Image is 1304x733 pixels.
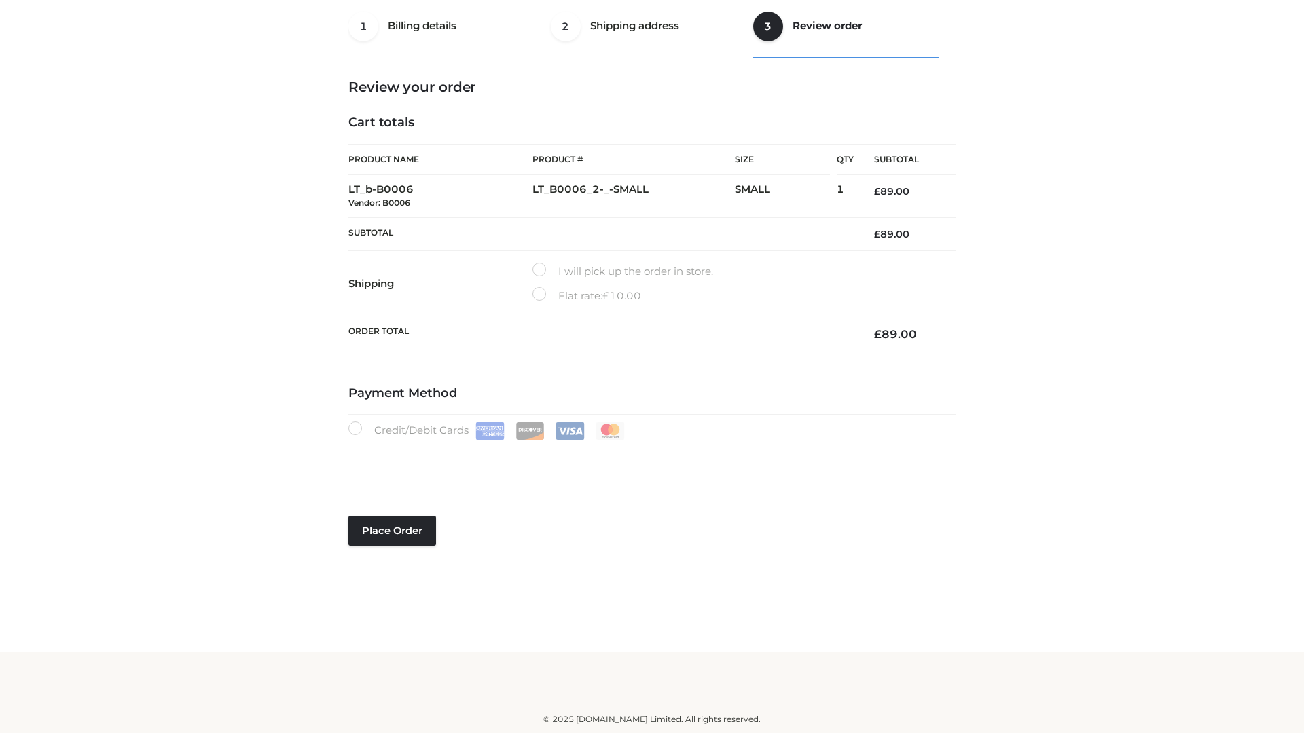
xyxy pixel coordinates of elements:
bdi: 89.00 [874,185,909,198]
img: Mastercard [596,422,625,440]
td: SMALL [735,175,837,218]
img: Amex [475,422,505,440]
td: 1 [837,175,854,218]
button: Place order [348,516,436,546]
th: Shipping [348,251,532,316]
iframe: Secure payment input frame [346,437,953,487]
th: Product # [532,144,735,175]
div: © 2025 [DOMAIN_NAME] Limited. All rights reserved. [202,713,1102,726]
h4: Cart totals [348,115,956,130]
span: £ [602,289,609,302]
bdi: 89.00 [874,327,917,341]
img: Discover [515,422,545,440]
span: £ [874,228,880,240]
td: LT_B0006_2-_-SMALL [532,175,735,218]
bdi: 10.00 [602,289,641,302]
th: Subtotal [348,217,854,250]
th: Order Total [348,316,854,352]
th: Product Name [348,144,532,175]
small: Vendor: B0006 [348,198,410,208]
label: Flat rate: [532,287,641,305]
h3: Review your order [348,79,956,95]
th: Subtotal [854,145,956,175]
span: £ [874,327,882,341]
th: Qty [837,144,854,175]
th: Size [735,145,830,175]
td: LT_b-B0006 [348,175,532,218]
img: Visa [556,422,585,440]
bdi: 89.00 [874,228,909,240]
span: £ [874,185,880,198]
h4: Payment Method [348,386,956,401]
label: I will pick up the order in store. [532,263,713,280]
label: Credit/Debit Cards [348,421,626,440]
